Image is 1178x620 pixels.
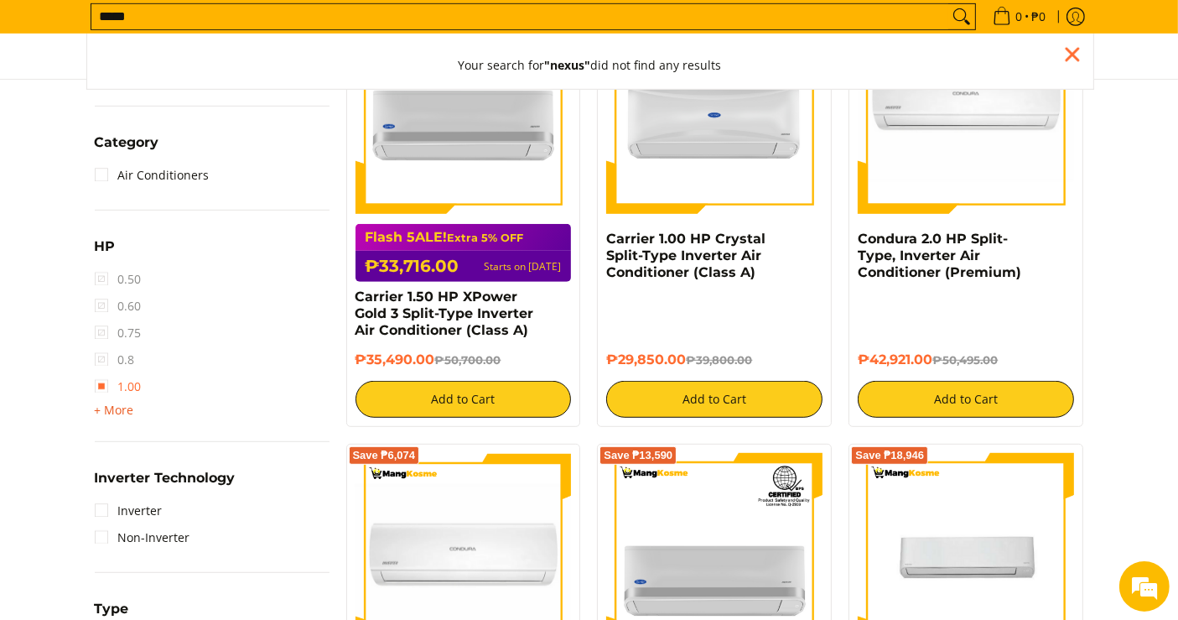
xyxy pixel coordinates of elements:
span: • [988,8,1051,26]
strong: "nexus" [545,57,591,73]
a: Carrier 1.50 HP XPower Gold 3 Split-Type Inverter Air Conditioner (Class A) [355,289,534,338]
span: Save ₱6,074 [353,451,416,461]
span: 0.50 [95,266,142,293]
a: Non-Inverter [95,524,190,551]
span: Save ₱13,590 [604,451,672,461]
a: Inverter [95,498,163,524]
div: Minimize live chat window [275,8,315,49]
div: Close pop up [1060,42,1085,67]
a: Carrier 1.00 HP Crystal Split-Type Inverter Air Conditioner (Class A) [606,231,765,280]
span: HP [95,240,116,253]
summary: Open [95,472,236,498]
button: Search [948,4,975,29]
span: Type [95,602,129,616]
span: 0.8 [95,346,135,373]
a: 1.00 [95,373,142,400]
span: 0.75 [95,320,142,346]
h6: ₱29,850.00 [606,352,823,368]
span: + More [95,404,134,417]
button: Add to Cart [355,381,572,418]
span: 0 [1014,11,1025,23]
span: Inverter Technology [95,472,236,485]
h6: ₱42,921.00 [858,352,1074,368]
span: 0.60 [95,293,142,320]
del: ₱50,495.00 [932,353,998,367]
span: We're online! [97,196,231,366]
del: ₱39,800.00 [686,353,752,367]
span: ₱0 [1030,11,1049,23]
summary: Open [95,136,159,162]
a: Condura 2.0 HP Split-Type, Inverter Air Conditioner (Premium) [858,231,1021,280]
button: Add to Cart [858,381,1074,418]
del: ₱50,700.00 [435,353,501,367]
div: Chat with us now [87,94,282,116]
a: Air Conditioners [95,162,210,189]
h6: ₱35,490.00 [355,352,572,368]
span: Save ₱18,946 [855,451,924,461]
textarea: Type your message and hit 'Enter' [8,429,319,487]
span: Category [95,136,159,149]
summary: Open [95,240,116,266]
button: Your search for"nexus"did not find any results [442,42,739,89]
button: Add to Cart [606,381,823,418]
summary: Open [95,400,134,420]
